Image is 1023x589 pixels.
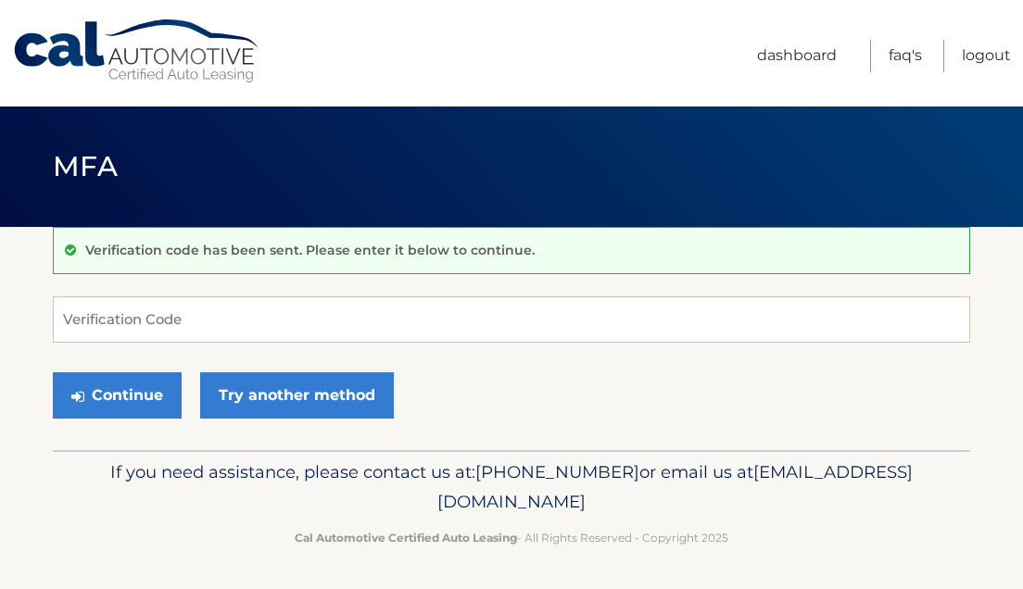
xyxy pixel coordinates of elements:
[53,149,118,183] span: MFA
[65,457,958,517] p: If you need assistance, please contact us at: or email us at
[12,19,262,84] a: Cal Automotive
[962,40,1011,72] a: Logout
[53,372,182,419] button: Continue
[889,40,922,72] a: FAQ's
[437,461,913,512] span: [EMAIL_ADDRESS][DOMAIN_NAME]
[757,40,837,72] a: Dashboard
[295,531,517,545] strong: Cal Automotive Certified Auto Leasing
[65,528,958,547] p: - All Rights Reserved - Copyright 2025
[475,461,639,482] span: [PHONE_NUMBER]
[53,296,970,343] input: Verification Code
[200,372,394,419] a: Try another method
[85,242,535,258] p: Verification code has been sent. Please enter it below to continue.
